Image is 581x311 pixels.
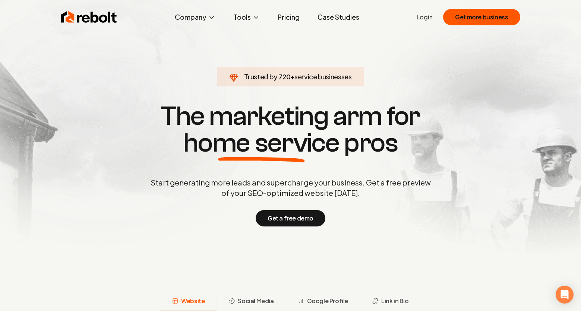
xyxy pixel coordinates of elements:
span: service businesses [294,72,352,81]
a: Login [417,13,433,22]
span: Website [181,296,205,305]
span: Social Media [238,296,274,305]
button: Company [169,10,221,25]
span: 720 [278,72,290,82]
img: Rebolt Logo [61,10,117,25]
span: Trusted by [244,72,277,81]
span: + [290,72,294,81]
h1: The marketing arm for pros [112,103,470,156]
button: Get more business [443,9,520,25]
a: Case Studies [312,10,365,25]
div: Open Intercom Messenger [556,286,574,304]
span: Google Profile [307,296,348,305]
a: Pricing [272,10,306,25]
button: Tools [227,10,266,25]
span: home service [183,130,340,156]
span: Link in Bio [381,296,409,305]
p: Start generating more leads and supercharge your business. Get a free preview of your SEO-optimiz... [149,177,432,198]
button: Get a free demo [256,210,325,226]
